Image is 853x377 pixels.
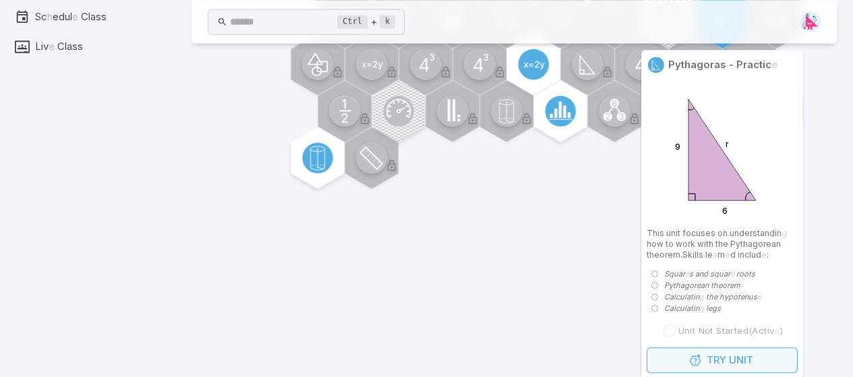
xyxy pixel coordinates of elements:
readpronunciation-word: with [697,239,713,249]
readpronunciation-span: e [72,10,78,23]
readpronunciation-word: Pythagorean [664,281,709,290]
readpronunciation-word: Not [698,325,713,336]
div: + [337,13,395,30]
text: 9 [675,142,680,152]
readpronunciation-span: e [49,40,55,53]
readpronunciation-word: work [676,239,695,249]
readpronunciation-word: Skills [682,250,703,260]
readpronunciation-span: d [730,250,736,260]
readpronunciation-span: g [782,228,787,238]
readpronunciation-word: Pythagorean [730,239,781,249]
readpronunciation-span: e [757,292,761,301]
readpronunciation-span: understandin [730,228,782,238]
readpronunciation-span: e [761,250,767,260]
readpronunciation-span: Calculatin [664,292,699,301]
readpronunciation-word: theorem [711,281,740,290]
img: right-triangle.svg [800,11,821,32]
readpronunciation-word: unit [666,228,680,238]
a: Pythagoras [647,55,666,74]
text: 6 [722,206,728,216]
readpronunciation-span: includ [738,250,761,260]
readpronunciation-word: the [715,239,728,249]
readpronunciation-word: Unit [729,353,753,366]
readpronunciation-word: how [647,239,664,249]
tspan: r [726,139,729,149]
readpronunciation-span: Calculatin [664,303,699,312]
readpronunciation-word: Class [57,40,83,53]
readpronunciation-span: edul [53,10,72,23]
readpronunciation-span: e [730,269,734,279]
readpronunciation-span: squar [710,269,730,279]
readpronunciation-span: : [767,250,769,260]
readpronunciation-word: roots [736,269,755,279]
readpronunciation-word: to [666,239,674,249]
readpronunciation-span: s [689,269,693,279]
readpronunciation-span: ) [780,325,783,336]
readpronunciation-span: Activ [752,325,774,336]
readpronunciation-word: the [706,292,717,301]
readpronunciation-span: e [685,269,689,279]
readpronunciation-word: focuses [682,228,715,238]
readpronunciation-word: This [647,228,664,238]
readpronunciation-word: Started [716,325,748,336]
readpronunciation-span: h [47,10,53,23]
button: TryUnit [647,347,798,372]
readpronunciation-span: le [705,250,713,260]
readpronunciation-word: Class [81,10,107,23]
readpronunciation-span: e [725,250,730,260]
readpronunciation-span: Practic [736,58,771,71]
kbd: Ctrl [337,15,367,28]
readpronunciation-word: - [729,58,734,71]
readpronunciation-word: Try [707,353,726,366]
readpronunciation-word: legs [706,303,721,312]
readpronunciation-span: rn [717,250,725,260]
readpronunciation-span: e [771,58,778,71]
readpronunciation-word: and [695,269,708,279]
readpronunciation-word: Pythagoras [668,58,726,71]
readpronunciation-span: Squar [664,269,685,279]
readpronunciation-span: Sc [35,10,47,23]
readpronunciation-span: ( [748,325,752,336]
readpronunciation-word: Unit [678,325,695,336]
readpronunciation-span: Liv [35,40,49,53]
readpronunciation-word: on [717,228,728,238]
readpronunciation-span: . [680,250,682,260]
readpronunciation-span: g [699,292,704,301]
readpronunciation-span: e [774,325,780,336]
readpronunciation-word: theorem [647,250,680,260]
readpronunciation-span: hypotenus [719,292,757,301]
readpronunciation-span: g [699,303,704,312]
readpronunciation-word: k [385,16,390,26]
readpronunciation-span: a [713,250,717,260]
